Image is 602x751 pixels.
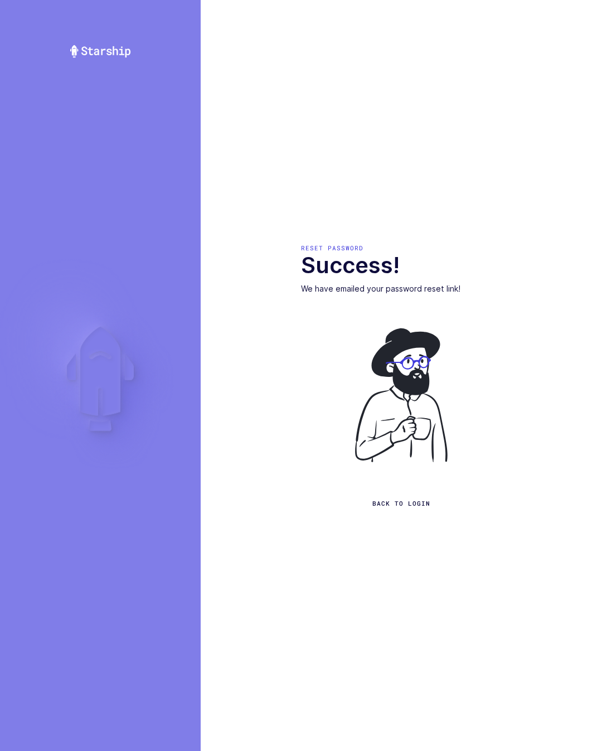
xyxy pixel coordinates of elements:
div: Reset Password [301,244,502,253]
h1: Success! [301,252,502,279]
img: Starship [69,45,132,58]
div: We have emailed your password reset link! [301,283,502,294]
a: Back to Login [372,499,430,508]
